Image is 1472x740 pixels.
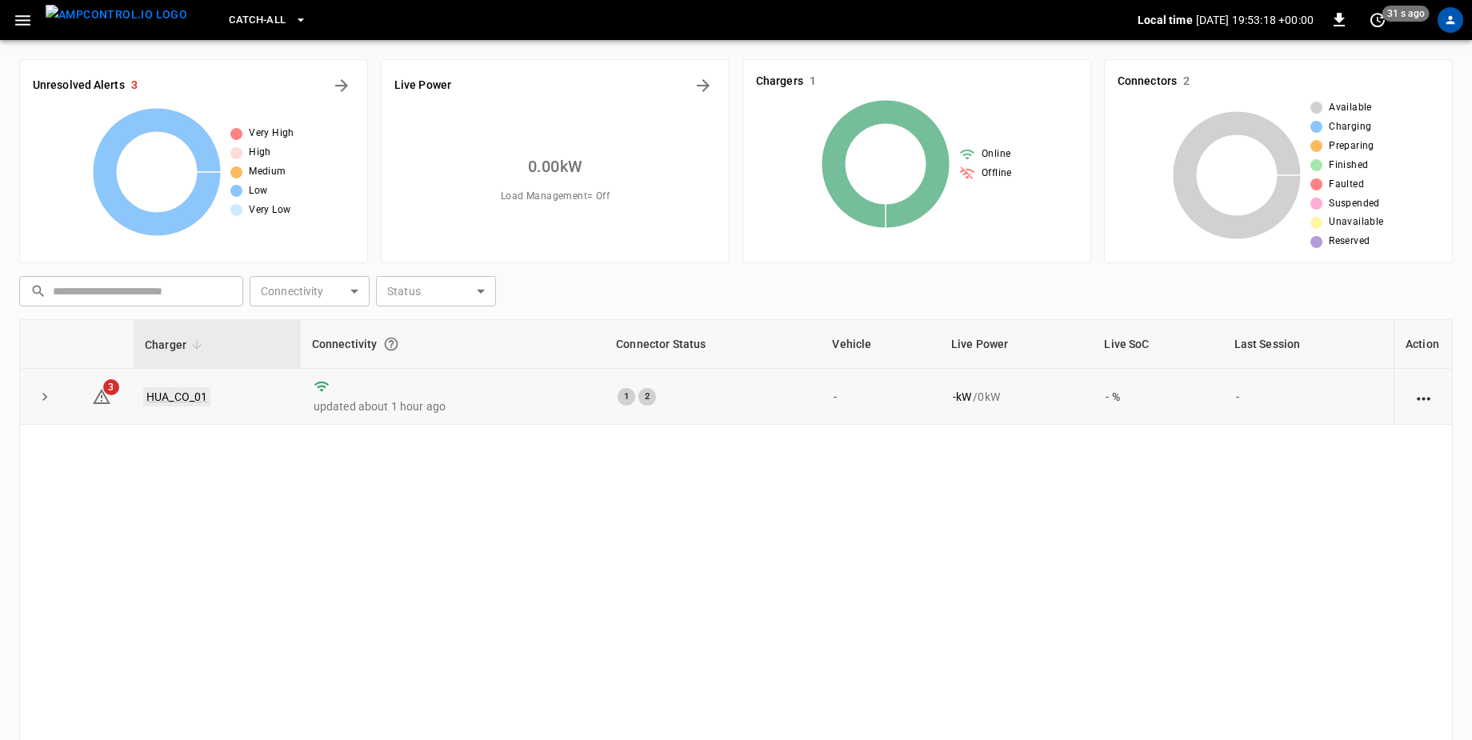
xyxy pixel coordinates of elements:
span: Unavailable [1329,214,1383,230]
span: High [249,145,271,161]
th: Live Power [940,320,1094,369]
h6: 2 [1183,73,1190,90]
div: / 0 kW [953,389,1081,405]
span: Load Management = Off [501,189,610,205]
span: Finished [1329,158,1368,174]
button: All Alerts [329,73,354,98]
h6: 3 [131,77,138,94]
span: Suspended [1329,196,1380,212]
span: 3 [103,379,119,395]
h6: 0.00 kW [528,154,582,179]
span: Reserved [1329,234,1370,250]
a: HUA_CO_01 [143,387,210,406]
img: ampcontrol.io logo [46,5,187,25]
h6: 1 [810,73,816,90]
h6: Live Power [394,77,451,94]
button: Connection between the charger and our software. [377,330,406,358]
span: Offline [982,166,1012,182]
p: [DATE] 19:53:18 +00:00 [1196,12,1314,28]
div: 1 [618,388,635,406]
td: - % [1093,369,1222,425]
p: - kW [953,389,971,405]
td: - [1223,369,1394,425]
p: updated about 1 hour ago [314,398,593,414]
div: Connectivity [312,330,594,358]
span: 31 s ago [1382,6,1430,22]
span: Low [249,183,267,199]
span: Very Low [249,202,290,218]
h6: Unresolved Alerts [33,77,125,94]
h6: Connectors [1118,73,1177,90]
span: Medium [249,164,286,180]
button: set refresh interval [1365,7,1390,33]
button: Catch-all [222,5,313,36]
span: Available [1329,100,1372,116]
span: Catch-all [229,11,286,30]
td: - [821,369,939,425]
th: Live SoC [1093,320,1222,369]
span: Preparing [1329,138,1374,154]
button: expand row [33,385,57,409]
th: Last Session [1223,320,1394,369]
th: Connector Status [605,320,821,369]
span: Charging [1329,119,1371,135]
div: profile-icon [1438,7,1463,33]
th: Vehicle [821,320,939,369]
button: Energy Overview [690,73,716,98]
p: Local time [1138,12,1193,28]
span: Very High [249,126,294,142]
span: Charger [145,335,207,354]
span: Online [982,146,1010,162]
div: 2 [638,388,656,406]
span: Faulted [1329,177,1364,193]
a: 3 [92,389,111,402]
th: Action [1394,320,1452,369]
div: action cell options [1414,389,1434,405]
h6: Chargers [756,73,803,90]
